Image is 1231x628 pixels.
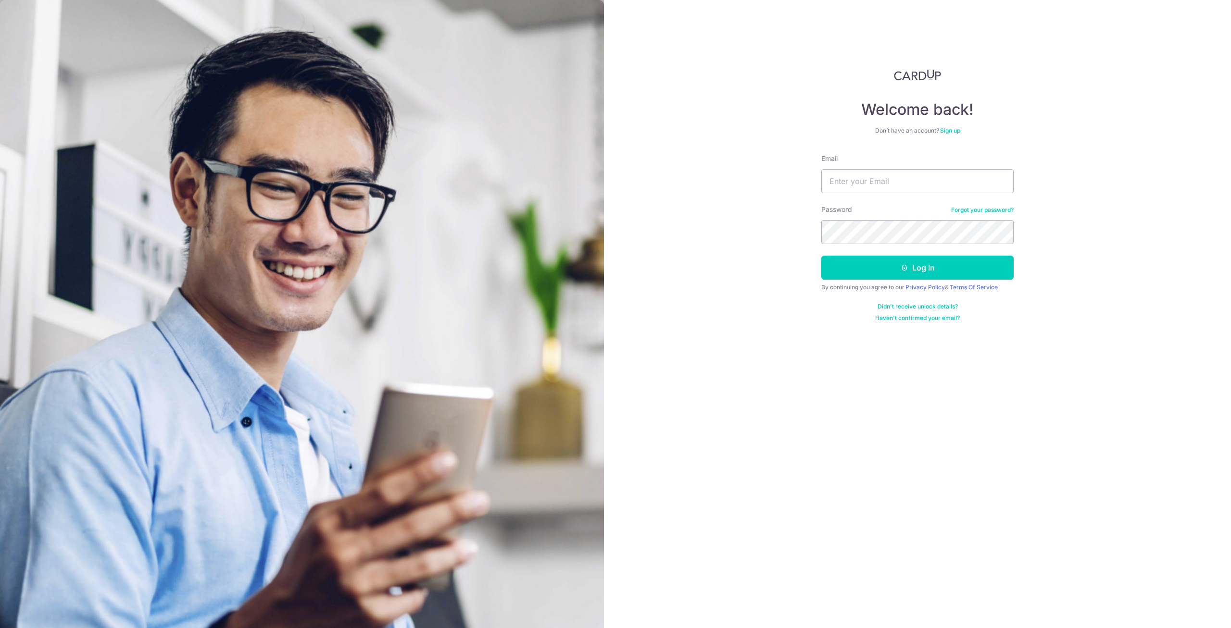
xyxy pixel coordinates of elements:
[905,283,945,291] a: Privacy Policy
[940,127,960,134] a: Sign up
[894,69,941,81] img: CardUp Logo
[875,314,960,322] a: Haven't confirmed your email?
[951,206,1014,214] a: Forgot your password?
[821,100,1014,119] h4: Welcome back!
[821,256,1014,280] button: Log in
[821,283,1014,291] div: By continuing you agree to our &
[821,205,852,214] label: Password
[821,169,1014,193] input: Enter your Email
[878,303,958,310] a: Didn't receive unlock details?
[821,127,1014,135] div: Don’t have an account?
[950,283,998,291] a: Terms Of Service
[821,154,838,163] label: Email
